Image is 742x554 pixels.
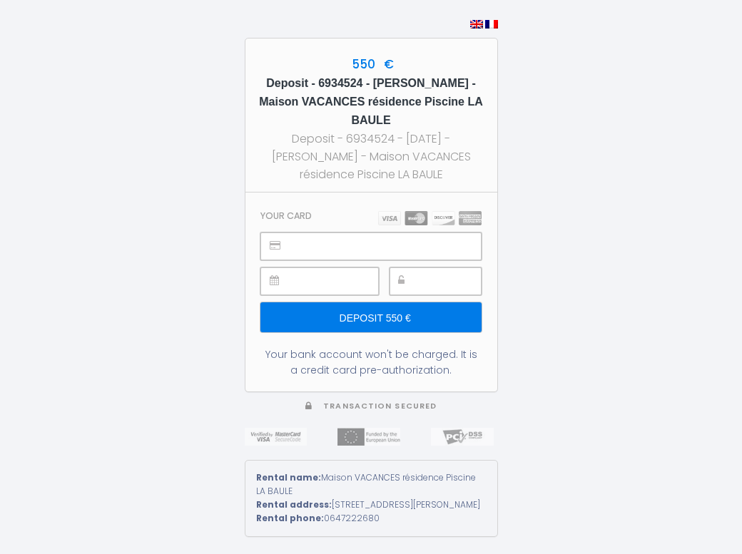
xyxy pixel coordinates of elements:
[258,74,484,130] h5: Deposit - 6934524 - [PERSON_NAME] - Maison VACANCES résidence Piscine LA BAULE
[323,401,437,411] span: Transaction secured
[256,498,332,511] strong: Rental address:
[293,233,480,260] iframe: Cadre sécurisé pour la saisie du numéro de carte
[470,20,483,29] img: en.png
[422,268,481,294] iframe: Cadre sécurisé pour la saisie du code de sécurité CVC
[256,471,487,498] div: Maison VACANCES résidence Piscine LA BAULE
[485,20,498,29] img: fr.png
[256,512,324,524] strong: Rental phone:
[260,347,481,378] div: Your bank account won't be charged. It is a credit card pre-authorization.
[256,471,321,483] strong: Rental name:
[293,268,377,294] iframe: Cadre sécurisé pour la saisie de la date d'expiration
[260,302,481,332] input: Deposit 550 €
[256,498,487,512] div: [STREET_ADDRESS][PERSON_NAME]
[260,210,312,221] h3: Your card
[378,211,482,225] img: carts.png
[348,56,394,73] span: 550 €
[258,130,484,183] div: Deposit - 6934524 - [DATE] - [PERSON_NAME] - Maison VACANCES résidence Piscine LA BAULE
[256,512,487,525] div: 0647222680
